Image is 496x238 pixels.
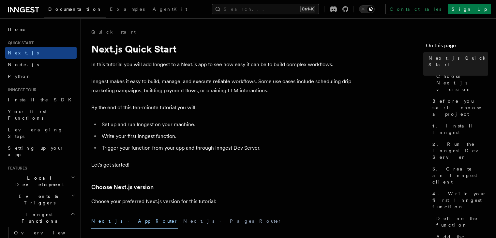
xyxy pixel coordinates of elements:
a: 4. Write your first Inngest function [430,188,488,213]
span: Features [5,166,27,171]
a: Examples [106,2,149,18]
span: Events & Triggers [5,193,71,206]
button: Local Development [5,172,77,190]
a: 2. Run the Inngest Dev Server [430,138,488,163]
span: Setting up your app [8,145,64,157]
p: In this tutorial you will add Inngest to a Next.js app to see how easy it can be to build complex... [91,60,352,69]
a: 3. Create an Inngest client [430,163,488,188]
span: Examples [110,7,145,12]
a: Choose Next.js version [434,70,488,95]
p: By the end of this ten-minute tutorial you will: [91,103,352,112]
p: Choose your preferred Next.js version for this tutorial: [91,197,352,206]
span: Local Development [5,175,71,188]
a: Before you start: choose a project [430,95,488,120]
a: Node.js [5,59,77,70]
button: Next.js - App Router [91,214,178,229]
button: Toggle dark mode [359,5,375,13]
button: Next.js - Pages Router [183,214,282,229]
li: Set up and run Inngest on your machine. [100,120,352,129]
a: Python [5,70,77,82]
a: Next.js Quick Start [426,52,488,70]
a: Sign Up [448,4,491,14]
p: Let's get started! [91,160,352,170]
button: Events & Triggers [5,190,77,209]
span: Inngest tour [5,87,37,93]
span: Choose Next.js version [436,73,488,93]
a: Define the function [434,213,488,231]
a: 1. Install Inngest [430,120,488,138]
span: Documentation [48,7,102,12]
h4: On this page [426,42,488,52]
span: Your first Functions [8,109,47,121]
a: AgentKit [149,2,191,18]
span: AgentKit [153,7,187,12]
span: Before you start: choose a project [432,98,488,117]
a: Leveraging Steps [5,124,77,142]
a: Documentation [44,2,106,18]
span: Quick start [5,40,34,46]
li: Trigger your function from your app and through Inngest Dev Server. [100,143,352,153]
a: Install the SDK [5,94,77,106]
a: Choose Next.js version [91,183,154,192]
span: 4. Write your first Inngest function [432,190,488,210]
span: Leveraging Steps [8,127,63,139]
kbd: Ctrl+K [300,6,315,12]
li: Write your first Inngest function. [100,132,352,141]
span: Home [8,26,26,33]
span: Define the function [436,215,488,228]
a: Setting up your app [5,142,77,160]
span: Install the SDK [8,97,75,102]
h1: Next.js Quick Start [91,43,352,55]
a: Next.js [5,47,77,59]
span: Overview [14,230,81,235]
span: Python [8,74,32,79]
a: Contact sales [385,4,445,14]
button: Search...Ctrl+K [212,4,319,14]
a: Home [5,23,77,35]
p: Inngest makes it easy to build, manage, and execute reliable workflows. Some use cases include sc... [91,77,352,95]
a: Quick start [91,29,136,35]
span: Node.js [8,62,39,67]
span: 1. Install Inngest [432,123,488,136]
span: 3. Create an Inngest client [432,166,488,185]
a: Your first Functions [5,106,77,124]
button: Inngest Functions [5,209,77,227]
span: 2. Run the Inngest Dev Server [432,141,488,160]
span: Inngest Functions [5,211,70,224]
span: Next.js Quick Start [428,55,488,68]
span: Next.js [8,50,39,55]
